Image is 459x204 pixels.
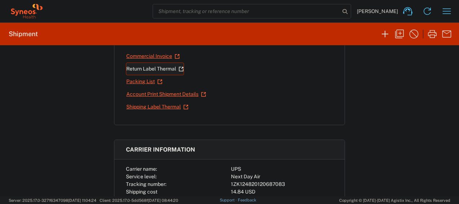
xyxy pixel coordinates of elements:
[126,101,189,113] a: Shipping Label Thermal
[231,165,333,173] div: UPS
[68,198,96,203] span: [DATE] 11:04:24
[126,63,184,75] a: Return Label Thermal
[238,198,256,202] a: Feedback
[231,180,333,188] div: 1ZK124820120687083
[148,198,178,203] span: [DATE] 08:44:20
[126,146,195,153] span: Carrier information
[9,198,96,203] span: Server: 2025.17.0-327f6347098
[231,173,333,180] div: Next Day Air
[100,198,178,203] span: Client: 2025.17.0-5dd568f
[231,188,333,196] div: 14.84 USD
[339,197,450,204] span: Copyright © [DATE]-[DATE] Agistix Inc., All Rights Reserved
[9,30,38,38] h2: Shipment
[126,189,157,195] span: Shipping cost
[126,166,157,172] span: Carrier name:
[126,174,157,179] span: Service level:
[126,75,163,88] a: Packing List
[357,8,398,14] span: [PERSON_NAME]
[153,4,340,18] input: Shipment, tracking or reference number
[126,181,166,187] span: Tracking number:
[220,198,238,202] a: Support
[126,88,206,101] a: Account Print Shipment Details
[126,50,180,63] a: Commercial Invoice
